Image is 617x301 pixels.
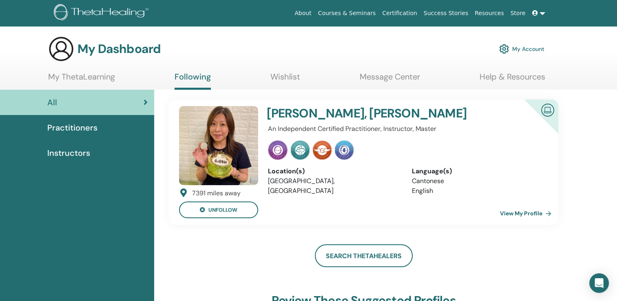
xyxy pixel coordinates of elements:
div: Certified Online Instructor [511,100,558,146]
img: Certified Online Instructor [538,100,557,119]
a: View My Profile [500,205,555,221]
img: cog.svg [499,42,509,56]
a: Certification [379,6,420,21]
div: Open Intercom Messenger [589,273,609,293]
li: Cantonese [412,176,543,186]
li: English [412,186,543,196]
h3: My Dashboard [77,42,161,56]
button: unfollow [179,201,258,218]
h4: [PERSON_NAME], [PERSON_NAME] [267,106,496,121]
img: logo.png [54,4,151,22]
span: All [47,96,57,108]
a: Courses & Seminars [315,6,379,21]
a: Wishlist [270,72,300,88]
a: My ThetaLearning [48,72,115,88]
span: Practitioners [47,122,97,134]
a: Following [175,72,211,90]
a: Success Stories [420,6,471,21]
a: Search ThetaHealers [315,244,413,267]
div: Language(s) [412,166,543,176]
img: default.jpg [179,106,258,185]
p: An Independent Certified Practitioner, Instructor, Master [268,124,543,134]
a: Resources [471,6,507,21]
span: Instructors [47,147,90,159]
a: Message Center [360,72,420,88]
div: Location(s) [268,166,399,176]
li: [GEOGRAPHIC_DATA], [GEOGRAPHIC_DATA] [268,176,399,196]
a: Help & Resources [480,72,545,88]
img: generic-user-icon.jpg [48,36,74,62]
a: My Account [499,40,544,58]
a: About [291,6,314,21]
a: Store [507,6,529,21]
div: 7391 miles away [192,188,241,198]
